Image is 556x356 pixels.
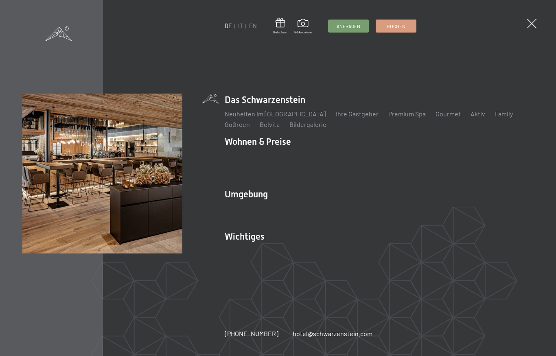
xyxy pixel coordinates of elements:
[238,22,243,29] a: IT
[337,23,360,30] span: Anfragen
[260,120,280,128] a: Belvita
[225,22,232,29] a: DE
[225,330,278,337] span: [PHONE_NUMBER]
[249,22,257,29] a: EN
[294,19,312,34] a: Bildergalerie
[273,30,287,35] span: Gutschein
[225,110,326,118] a: Neuheiten im [GEOGRAPHIC_DATA]
[495,110,513,118] a: Family
[225,329,278,338] a: [PHONE_NUMBER]
[376,20,416,32] a: Buchen
[388,110,426,118] a: Premium Spa
[289,120,326,128] a: Bildergalerie
[387,23,405,30] span: Buchen
[225,120,250,128] a: GoGreen
[471,110,485,118] a: Aktiv
[293,329,372,338] a: hotel@schwarzenstein.com
[436,110,461,118] a: Gourmet
[294,30,312,35] span: Bildergalerie
[328,20,368,32] a: Anfragen
[336,110,379,118] a: Ihre Gastgeber
[273,18,287,35] a: Gutschein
